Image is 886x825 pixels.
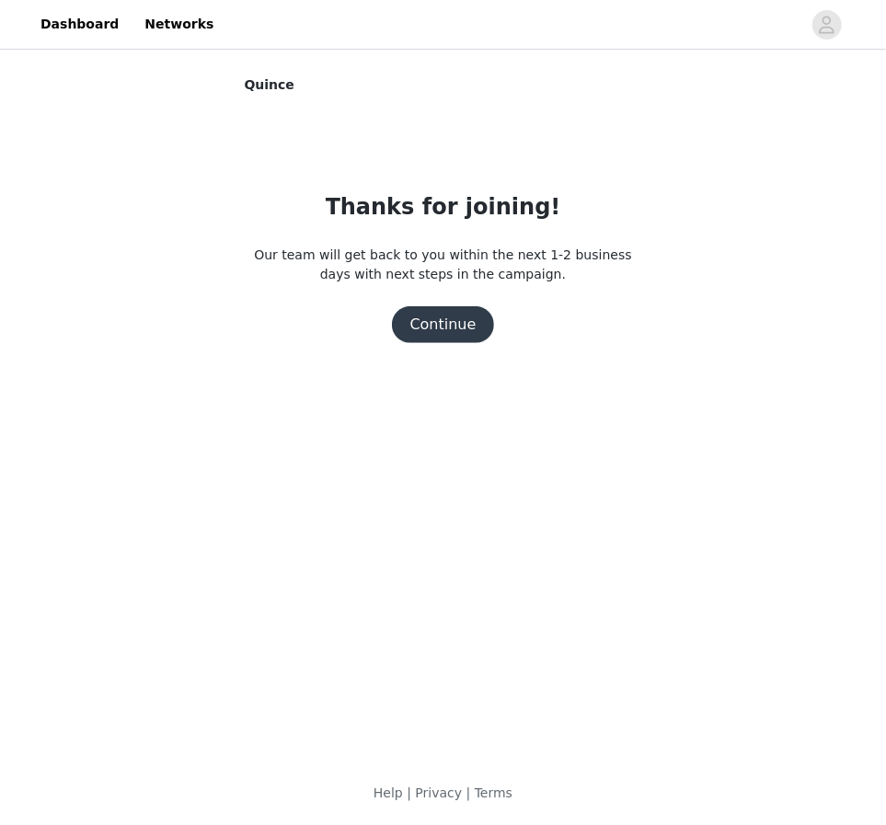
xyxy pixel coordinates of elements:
[407,785,411,800] span: |
[415,785,462,800] a: Privacy
[466,785,471,800] span: |
[818,10,835,40] div: avatar
[133,4,224,45] a: Networks
[245,246,642,284] p: Our team will get back to you within the next 1-2 business days with next steps in the campaign.
[475,785,512,800] a: Terms
[326,190,561,223] h1: Thanks for joining!
[245,75,294,95] span: Quince
[374,785,403,800] a: Help
[29,4,130,45] a: Dashboard
[392,306,495,343] button: Continue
